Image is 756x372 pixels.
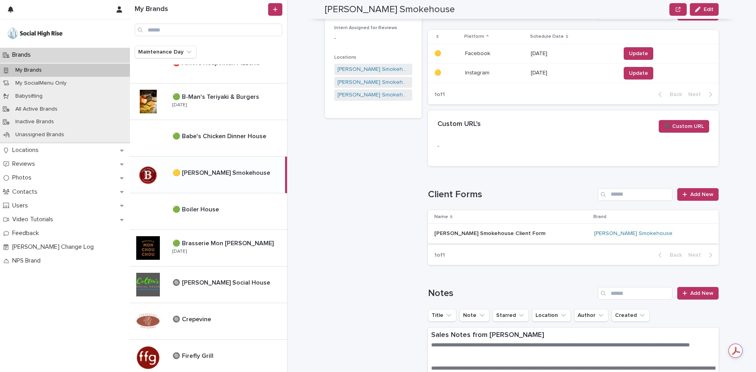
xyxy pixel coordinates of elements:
[437,120,481,129] h2: Custom URL's
[334,55,356,60] span: Locations
[690,192,713,197] span: Add New
[9,174,38,181] p: Photos
[493,309,529,322] button: Starred
[677,188,719,201] a: Add New
[530,32,564,41] p: Schedule Date
[690,291,713,296] span: Add New
[593,213,606,221] p: Brand
[130,83,287,120] a: 🟢 B-Man's Teriyaki & Burgers🟢 B-Man's Teriyaki & Burgers [DATE]
[428,44,719,63] tr: 🟡🟡 FacebookFacebook [DATE]Update
[434,229,547,237] p: [PERSON_NAME] Smokehouse Client Form
[9,67,48,74] p: My Brands
[428,63,719,83] tr: 🟡🟡 InstagramInstagram [DATE]Update
[690,3,719,16] button: Edit
[172,238,275,247] p: 🟢 Brasserie Mon [PERSON_NAME]
[431,331,715,340] p: Sales Notes from [PERSON_NAME]
[594,230,673,237] a: [PERSON_NAME] Smokehouse
[9,51,37,59] p: Brands
[334,26,397,30] span: Intern Assigned for Reviews
[611,309,650,322] button: Created
[130,230,287,267] a: 🟢 Brasserie Mon [PERSON_NAME]🟢 Brasserie Mon [PERSON_NAME] [DATE]
[428,85,451,104] p: 1 of 1
[434,213,448,221] p: Name
[434,68,443,76] p: 🟡
[652,91,685,98] button: Back
[172,131,268,140] p: 🟢 Babe's Chicken Dinner House
[325,4,455,15] h2: [PERSON_NAME] Smokehouse
[665,252,682,258] span: Back
[135,5,267,14] h1: My Brands
[532,309,571,322] button: Location
[598,287,673,300] input: Search
[677,287,719,300] a: Add New
[652,252,685,259] button: Back
[664,122,704,130] span: ➕ Custom URL
[9,243,100,251] p: [PERSON_NAME] Change Log
[428,224,719,244] tr: [PERSON_NAME] Smokehouse Client Form[PERSON_NAME] Smokehouse Client Form [PERSON_NAME] Smokehouse
[130,47,287,83] a: 🔴 Amore Neapolitan Pizzeria🔴 Amore Neapolitan Pizzeria
[130,120,287,157] a: 🟢 Babe's Chicken Dinner House🟢 Babe's Chicken Dinner House
[135,24,282,36] input: Search
[9,257,47,265] p: NPS Brand
[465,49,492,57] p: Facebook
[629,50,648,57] span: Update
[130,267,287,303] a: 🔘 [PERSON_NAME] Social House🔘 [PERSON_NAME] Social House
[574,309,608,322] button: Author
[9,160,41,168] p: Reviews
[428,246,451,265] p: 1 of 1
[172,278,272,287] p: 🔘 [PERSON_NAME] Social House
[428,189,595,200] h1: Client Forms
[9,229,45,237] p: Feedback
[460,309,489,322] button: Note
[464,32,484,41] p: Platform
[130,157,287,193] a: 🟡 [PERSON_NAME] Smokehouse🟡 [PERSON_NAME] Smokehouse
[437,142,522,150] p: -
[337,65,409,74] a: [PERSON_NAME] Smokehouse - 82nd St.
[9,93,49,100] p: Babysitting
[685,91,719,98] button: Next
[465,68,491,76] p: Instagram
[434,49,443,57] p: 🟡
[172,249,187,254] p: [DATE]
[172,204,220,213] p: 🟢 Boiler House
[685,252,719,259] button: Next
[531,70,614,76] p: [DATE]
[9,202,34,209] p: Users
[172,314,213,323] p: 🔘 Crepevine
[629,69,648,77] span: Update
[665,92,682,97] span: Back
[172,351,215,360] p: 🔘 Firefly Grill
[428,288,595,299] h1: Notes
[9,188,44,196] p: Contacts
[130,303,287,340] a: 🔘 Crepevine🔘 Crepevine
[531,50,614,57] p: [DATE]
[704,7,713,12] span: Edit
[337,91,409,99] a: [PERSON_NAME] Smokehouse - [GEOGRAPHIC_DATA].
[9,146,45,154] p: Locations
[135,46,196,58] button: Maintenance Day
[172,102,187,108] p: [DATE]
[9,216,59,223] p: Video Tutorials
[598,188,673,201] input: Search
[428,309,456,322] button: Title
[624,67,653,80] button: Update
[6,26,64,41] img: o5DnuTxEQV6sW9jFYBBf
[688,92,706,97] span: Next
[9,118,60,125] p: Inactive Brands
[172,92,261,101] p: 🟢 B-Man's Teriyaki & Burgers
[624,47,653,60] button: Update
[334,34,412,43] div: -
[172,168,272,177] p: 🟡 [PERSON_NAME] Smokehouse
[9,80,73,87] p: My SocialMenu Only
[337,78,409,87] a: [PERSON_NAME] Smokehouse - 19th St.
[9,131,70,138] p: Unassigned Brands
[659,120,709,133] button: ➕ Custom URL
[9,106,64,113] p: All Active Brands
[688,252,706,258] span: Next
[130,193,287,230] a: 🟢 Boiler House🟢 Boiler House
